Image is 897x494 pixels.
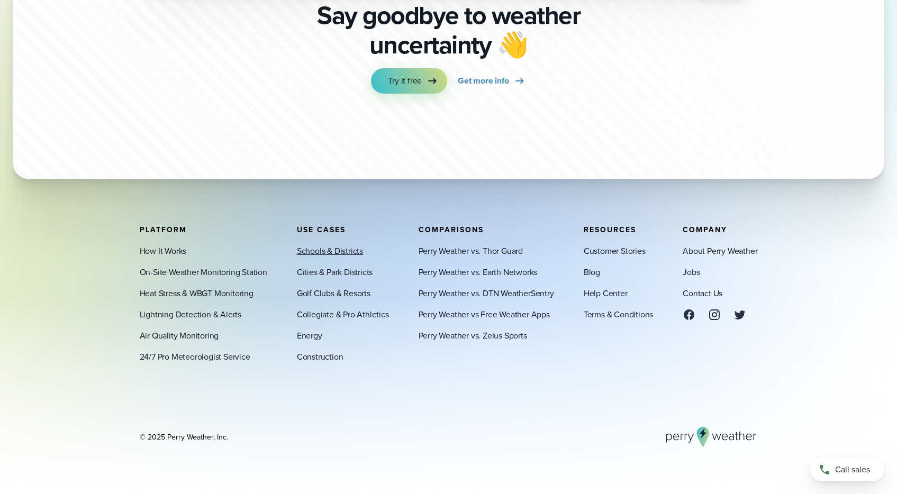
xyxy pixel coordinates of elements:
[297,224,346,235] span: Use Cases
[140,308,241,321] a: Lightning Detection & Alerts
[297,287,370,299] a: Golf Clubs & Resorts
[458,75,509,87] span: Get more info
[297,308,389,321] a: Collegiate & Pro Athletics
[140,350,250,363] a: 24/7 Pro Meteorologist Service
[140,287,253,299] a: Heat Stress & WBGT Monitoring
[584,266,600,278] a: Blog
[584,287,628,299] a: Help Center
[140,244,187,257] a: How It Works
[810,458,884,481] a: Call sales
[419,308,550,321] a: Perry Weather vs Free Weather Apps
[419,266,538,278] a: Perry Weather vs. Earth Networks
[584,308,653,321] a: Terms & Conditions
[419,244,523,257] a: Perry Weather vs. Thor Guard
[140,329,219,342] a: Air Quality Monitoring
[683,224,727,235] span: Company
[140,432,228,442] div: © 2025 Perry Weather, Inc.
[297,266,373,278] a: Cities & Park Districts
[140,224,187,235] span: Platform
[297,350,343,363] a: Construction
[835,463,870,476] span: Call sales
[297,244,363,257] a: Schools & Districts
[388,75,422,87] span: Try it free
[419,287,554,299] a: Perry Weather vs. DTN WeatherSentry
[584,244,646,257] a: Customer Stories
[584,224,636,235] span: Resources
[140,266,267,278] a: On-Site Weather Monitoring Station
[313,1,584,60] p: Say goodbye to weather uncertainty 👋
[419,224,484,235] span: Comparisons
[297,329,322,342] a: Energy
[683,287,722,299] a: Contact Us
[683,244,757,257] a: About Perry Weather
[371,68,447,94] a: Try it free
[458,68,525,94] a: Get more info
[419,329,527,342] a: Perry Weather vs. Zelus Sports
[683,266,700,278] a: Jobs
